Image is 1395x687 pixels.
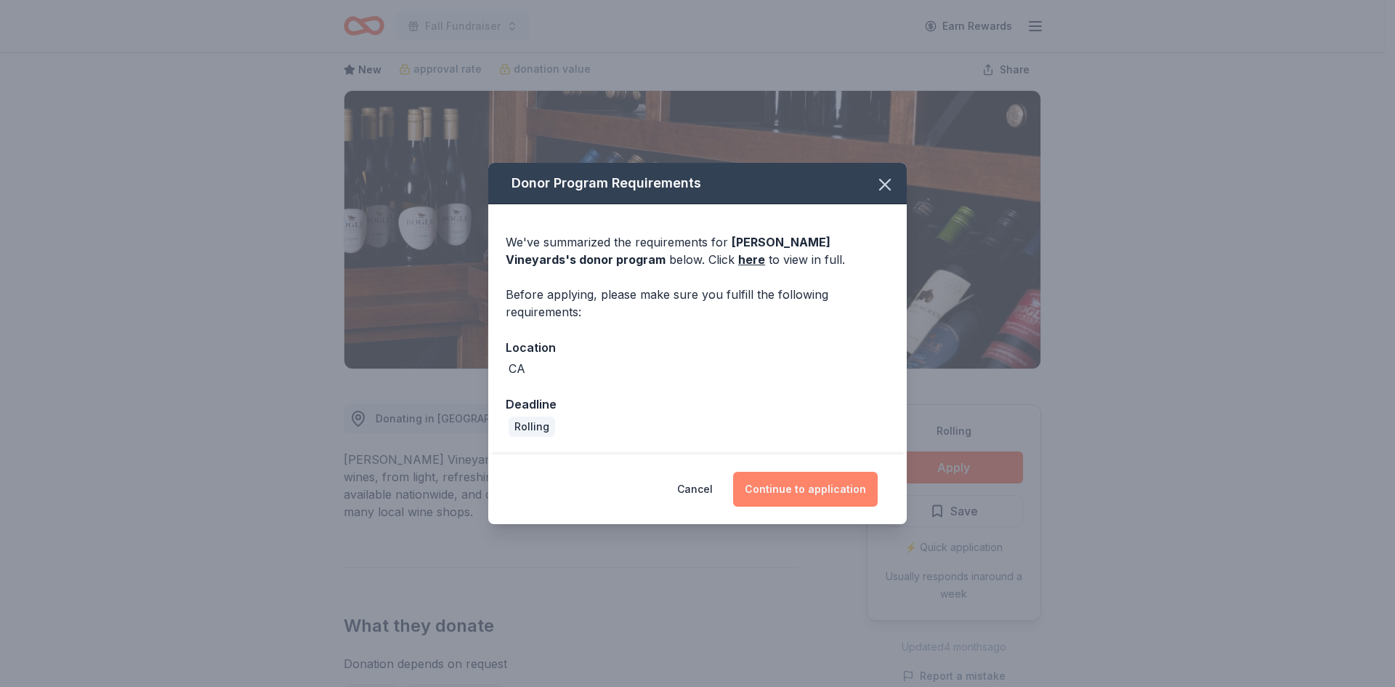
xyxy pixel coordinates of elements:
[738,251,765,268] a: here
[733,472,878,507] button: Continue to application
[488,163,907,204] div: Donor Program Requirements
[509,417,555,437] div: Rolling
[506,286,889,321] div: Before applying, please make sure you fulfill the following requirements:
[677,472,713,507] button: Cancel
[509,360,525,377] div: CA
[506,233,889,268] div: We've summarized the requirements for below. Click to view in full.
[506,338,889,357] div: Location
[506,395,889,414] div: Deadline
